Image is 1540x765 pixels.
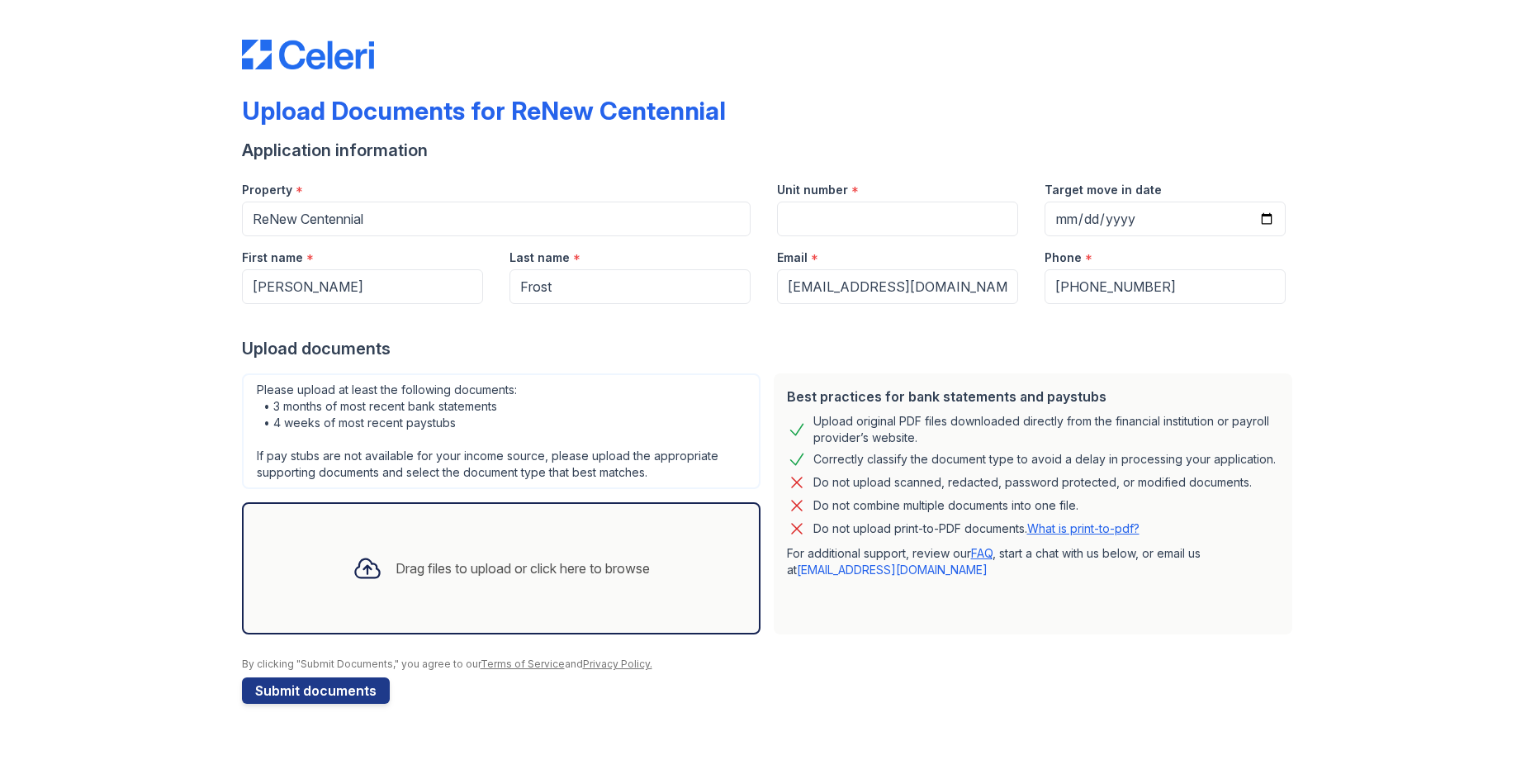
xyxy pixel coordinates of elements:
[787,387,1279,406] div: Best practices for bank statements and paystubs
[777,182,848,198] label: Unit number
[1027,521,1140,535] a: What is print-to-pdf?
[813,473,1252,492] div: Do not upload scanned, redacted, password protected, or modified documents.
[242,677,390,704] button: Submit documents
[1045,249,1082,266] label: Phone
[583,658,652,670] a: Privacy Policy.
[509,249,570,266] label: Last name
[787,545,1279,578] p: For additional support, review our , start a chat with us below, or email us at
[242,40,374,69] img: CE_Logo_Blue-a8612792a0a2168367f1c8372b55b34899dd931a85d93a1a3d3e32e68fde9ad4.png
[971,546,993,560] a: FAQ
[242,249,303,266] label: First name
[242,139,1299,162] div: Application information
[813,413,1279,446] div: Upload original PDF files downloaded directly from the financial institution or payroll provider’...
[481,658,565,670] a: Terms of Service
[242,373,761,489] div: Please upload at least the following documents: • 3 months of most recent bank statements • 4 wee...
[1045,182,1162,198] label: Target move in date
[797,563,988,577] a: [EMAIL_ADDRESS][DOMAIN_NAME]
[813,496,1078,516] div: Do not combine multiple documents into one file.
[813,449,1276,469] div: Correctly classify the document type to avoid a delay in processing your application.
[777,249,808,266] label: Email
[242,658,1299,671] div: By clicking "Submit Documents," you agree to our and
[242,96,726,126] div: Upload Documents for ReNew Centennial
[813,520,1140,537] p: Do not upload print-to-PDF documents.
[242,182,292,198] label: Property
[396,558,650,578] div: Drag files to upload or click here to browse
[242,337,1299,360] div: Upload documents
